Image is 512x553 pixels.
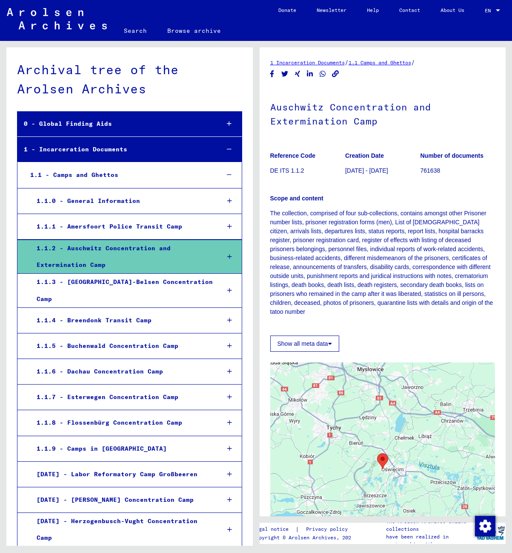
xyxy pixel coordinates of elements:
[299,525,358,534] a: Privacy policy
[377,453,388,469] div: Auschwitz Concentration and Extermination Camp
[318,69,327,79] button: Share on WhatsApp
[157,20,231,41] a: Browse archive
[349,59,411,66] a: 1.1 Camps and Ghettos
[30,466,213,483] div: [DATE] - Labor Reformatory Camp Großbeeren
[24,167,213,183] div: 1.1 - Camps and Ghettos
[345,152,384,159] b: Creation Date
[114,20,157,41] a: Search
[270,152,316,159] b: Reference Code
[475,516,495,536] img: Change consent
[411,58,415,66] span: /
[253,525,295,534] a: Legal notice
[420,166,495,175] p: 761638
[17,60,242,98] div: Archival tree of the Arolsen Archives
[7,8,107,29] img: Arolsen_neg.svg
[17,141,213,158] div: 1 - Incarceration Documents
[17,116,213,132] div: 0 - Global Finding Aids
[30,389,213,405] div: 1.1.7 - Esterwegen Concentration Camp
[386,533,475,548] p: have been realized in partnership with
[268,69,277,79] button: Share on Facebook
[331,69,340,79] button: Copy link
[306,69,315,79] button: Share on LinkedIn
[30,193,213,209] div: 1.1.0 - General Information
[30,218,213,235] div: 1.1.1 - Amersfoort Police Transit Camp
[30,240,213,273] div: 1.1.2 - Auschwitz Concentration and Extermination Camp
[420,152,484,159] b: Number of documents
[270,209,495,325] p: The collection, comprised of four sub-collections, contains amongst other Prisoner number lists, ...
[293,69,302,79] button: Share on Xing
[345,166,420,175] p: [DATE] - [DATE]
[270,166,345,175] p: DE ITS 1.1.2
[30,274,213,307] div: 1.1.3 - [GEOGRAPHIC_DATA]-Belsen Concentration Camp
[270,59,345,66] a: 1 Incarceration Documents
[386,518,475,533] p: The Arolsen Archives online collections
[253,525,358,534] div: |
[30,363,213,380] div: 1.1.6 - Dachau Concentration Camp
[280,69,289,79] button: Share on Twitter
[270,195,323,202] b: Scope and content
[30,440,213,457] div: 1.1.9 - Camps in [GEOGRAPHIC_DATA]
[30,414,213,431] div: 1.1.8 - Flossenbürg Concentration Camp
[30,312,213,329] div: 1.1.4 - Breendonk Transit Camp
[485,8,494,14] span: EN
[345,58,349,66] span: /
[30,338,213,354] div: 1.1.5 - Buchenwald Concentration Camp
[253,534,358,541] p: Copyright © Arolsen Archives, 2021
[30,492,213,508] div: [DATE] - [PERSON_NAME] Concentration Camp
[270,336,339,352] button: Show all meta data
[30,513,213,546] div: [DATE] - Herzogenbusch-Vught Concentration Camp
[270,87,495,139] h1: Auschwitz Concentration and Extermination Camp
